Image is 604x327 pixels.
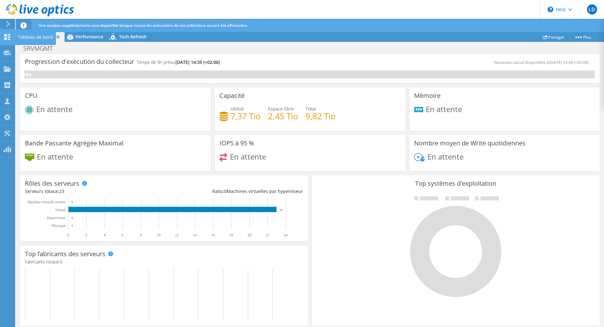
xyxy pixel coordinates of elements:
text: 0 [71,216,73,219]
text: 0 [67,233,69,237]
h3: Nombre moyen de Write quotidiennes [414,140,526,147]
text: 20 [248,233,251,237]
text: 24 [284,233,288,237]
h3: CPU [25,92,37,99]
h4: Fabricants totaux: [25,258,303,265]
span: [DATE] 14:45 (+02:00) [549,59,589,65]
span: LD [587,4,597,14]
span: Une analyse supplémentaire sera disponible lorsque toutes les exécutions de vos collecteurs auron... [38,23,248,28]
div: Serveurs totaux: [25,188,164,195]
span: 0 [60,259,62,265]
a: Plus [569,32,596,42]
span: Nouveau calcul disponible à [494,59,592,65]
span: Espace libre [268,106,294,112]
text: 22 [265,233,269,237]
span: En attente [37,151,73,161]
div: Tableau de bord [15,29,56,45]
span: En attente [426,104,462,114]
h3: Bande Passante Agrégée Maximal [25,140,123,147]
span: Total [305,106,316,112]
span: En attente [427,151,464,161]
text: 0 [71,224,73,227]
text: 2 [85,233,87,237]
text: Physique [52,223,66,228]
text: 6 [122,233,123,237]
span: 0 [224,188,227,194]
tspan: Machine virtuelle invitée [27,200,66,204]
h3: IOPS à 95 % [219,140,254,147]
h3: Capacité [219,92,245,99]
text: 4 [104,233,105,237]
text: Virtuel [55,208,66,212]
h4: 9,82 Tio [305,113,336,120]
text: 23 [280,208,283,211]
span: [DATE] 14:35 (+02:00) [175,59,220,65]
h3: Mémoire [414,92,441,99]
h4: Temps de fin prévu: [137,59,220,66]
div: Ratio: Machines virtuelles par hyperviseur [164,188,303,195]
text: 10 [157,233,161,237]
text: 16 [211,233,215,237]
span: Performance [76,34,103,40]
text: 8 [140,233,142,237]
text: 14 [193,233,197,237]
h3: Rôles des serveurs [25,180,79,187]
span: Tech Refresh [119,34,147,40]
text: 12 [175,233,179,237]
h1: SRVMGMT [20,45,62,52]
span: En attente [230,151,266,161]
h3: Top fabricants des serveurs [25,251,105,257]
h4: 2,45 Tio [268,113,298,120]
h3: Top systèmes d'exploitation [317,180,595,187]
span: En attente [36,104,72,114]
h4: 7,37 Tio [231,113,261,120]
a: Partager [538,32,569,42]
text: Hyperviseur [47,216,66,220]
span: 23 [59,188,64,194]
svg: \n [548,7,553,12]
text: 0 [71,200,73,204]
span: Utilisé [231,106,244,112]
text: 18 [229,233,233,237]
